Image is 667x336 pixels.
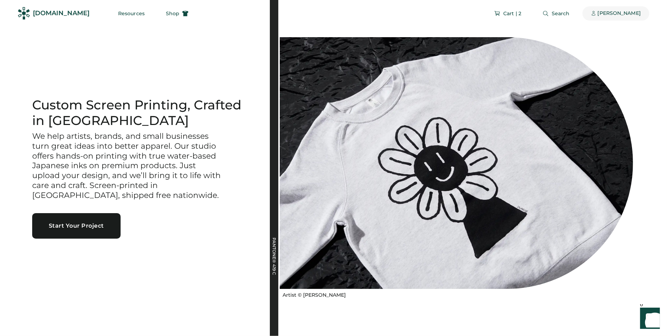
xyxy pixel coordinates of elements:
img: Rendered Logo - Screens [18,7,30,19]
span: Cart | 2 [503,11,521,16]
h1: Custom Screen Printing, Crafted in [GEOGRAPHIC_DATA] [32,97,253,129]
button: Cart | 2 [486,6,530,21]
button: Resources [110,6,153,21]
span: Search [552,11,570,16]
h3: We help artists, brands, and small businesses turn great ideas into better apparel. Our studio of... [32,131,223,201]
iframe: Front Chat [633,304,664,335]
div: PANTONE® 419 C [272,238,276,308]
a: Artist © [PERSON_NAME] [280,289,346,299]
div: [PERSON_NAME] [598,10,641,17]
div: Artist © [PERSON_NAME] [283,292,346,299]
div: [DOMAIN_NAME] [33,9,89,18]
button: Start Your Project [32,213,121,239]
span: Shop [166,11,179,16]
button: Shop [157,6,197,21]
button: Search [534,6,578,21]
